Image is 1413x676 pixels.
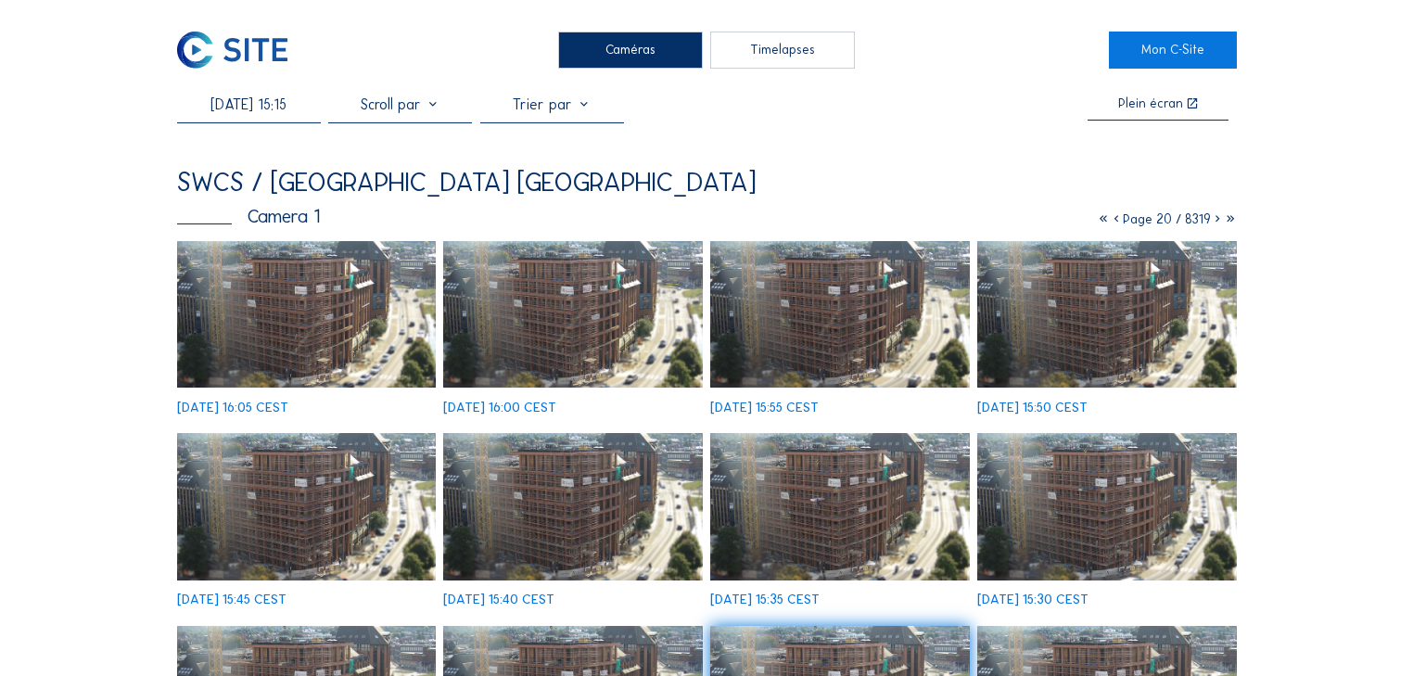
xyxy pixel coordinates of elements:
[443,241,703,388] img: image_53538175
[177,32,304,69] a: C-SITE Logo
[443,433,703,580] img: image_53537577
[977,433,1237,580] img: image_53537336
[177,208,320,226] div: Camera 1
[177,32,288,69] img: C-SITE Logo
[177,170,757,196] div: SWCS / [GEOGRAPHIC_DATA] [GEOGRAPHIC_DATA]
[177,402,288,415] div: [DATE] 16:05 CEST
[177,96,321,113] input: Recherche par date 󰅀
[710,433,970,580] img: image_53537504
[977,241,1237,388] img: image_53537938
[710,593,820,606] div: [DATE] 15:35 CEST
[443,402,556,415] div: [DATE] 16:00 CEST
[443,593,554,606] div: [DATE] 15:40 CEST
[1109,32,1236,69] a: Mon C-Site
[1118,97,1183,111] div: Plein écran
[710,402,819,415] div: [DATE] 15:55 CEST
[1123,211,1211,227] span: Page 20 / 8319
[558,32,702,69] div: Caméras
[177,241,437,388] img: image_53538350
[710,241,970,388] img: image_53538017
[977,402,1088,415] div: [DATE] 15:50 CEST
[977,593,1088,606] div: [DATE] 15:30 CEST
[710,32,854,69] div: Timelapses
[177,593,286,606] div: [DATE] 15:45 CEST
[177,433,437,580] img: image_53537780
